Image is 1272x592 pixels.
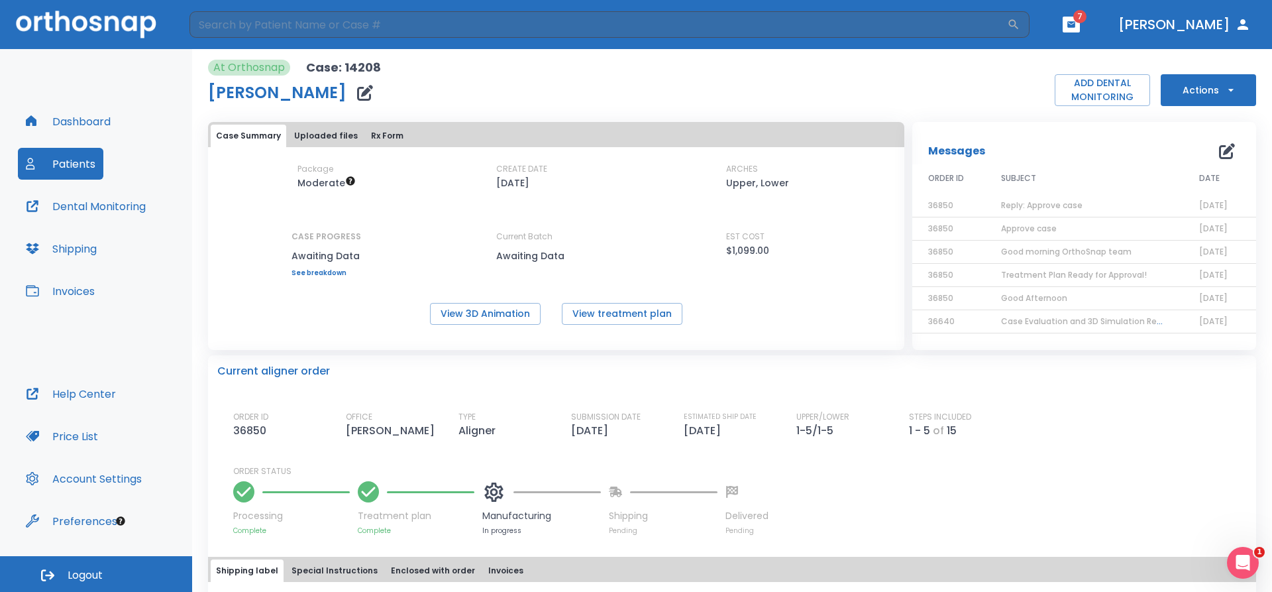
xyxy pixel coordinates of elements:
[933,423,944,439] p: of
[18,378,124,410] button: Help Center
[482,526,601,536] p: In progress
[571,411,641,423] p: SUBMISSION DATE
[609,526,717,536] p: Pending
[928,292,953,304] span: 36850
[726,175,789,191] p: Upper, Lower
[1254,547,1265,558] span: 1
[1199,200,1228,211] span: [DATE]
[208,85,346,101] h1: [PERSON_NAME]
[291,231,361,243] p: CASE PROGRESS
[1199,246,1228,257] span: [DATE]
[297,176,356,190] span: Up to 20 Steps (40 aligners)
[796,411,849,423] p: UPPER/LOWER
[306,60,381,76] p: Case: 14208
[1199,269,1228,280] span: [DATE]
[483,560,529,582] button: Invoices
[68,568,103,583] span: Logout
[684,411,757,423] p: ESTIMATED SHIP DATE
[233,465,1247,477] p: ORDER STATUS
[289,125,363,147] button: Uploaded files
[725,526,768,536] p: Pending
[211,560,1253,582] div: tabs
[211,560,284,582] button: Shipping label
[928,316,955,327] span: 36640
[726,243,769,259] p: $1,099.00
[562,303,682,325] button: View treatment plan
[496,231,615,243] p: Current Batch
[115,515,127,527] div: Tooltip anchor
[928,223,953,234] span: 36850
[1001,172,1036,184] span: SUBJECT
[909,423,930,439] p: 1 - 5
[386,560,480,582] button: Enclosed with order
[458,423,501,439] p: Aligner
[482,509,601,523] p: Manufacturing
[1001,246,1132,257] span: Good morning OrthoSnap team
[18,505,125,537] button: Preferences
[18,105,119,137] button: Dashboard
[211,125,286,147] button: Case Summary
[571,423,613,439] p: [DATE]
[1199,223,1228,234] span: [DATE]
[291,269,361,277] a: See breakdown
[796,423,839,439] p: 1-5/1-5
[726,163,758,175] p: ARCHES
[1001,200,1083,211] span: Reply: Approve case
[684,423,726,439] p: [DATE]
[358,526,474,536] p: Complete
[496,175,529,191] p: [DATE]
[726,231,765,243] p: EST COST
[1161,74,1256,106] button: Actions
[496,248,615,264] p: Awaiting Data
[297,163,333,175] p: Package
[725,509,768,523] p: Delivered
[1073,10,1086,23] span: 7
[18,275,103,307] button: Invoices
[1199,316,1228,327] span: [DATE]
[1113,13,1256,36] button: [PERSON_NAME]
[947,423,957,439] p: 15
[346,411,372,423] p: OFFICE
[18,463,150,495] button: Account Settings
[928,172,964,184] span: ORDER ID
[233,509,350,523] p: Processing
[233,526,350,536] p: Complete
[458,411,476,423] p: TYPE
[1199,292,1228,304] span: [DATE]
[1001,316,1172,327] span: Case Evaluation and 3D Simulation Ready
[928,246,953,257] span: 36850
[18,420,106,452] button: Price List
[18,148,103,180] button: Patients
[211,125,902,147] div: tabs
[1227,547,1259,579] iframe: Intercom live chat
[286,560,383,582] button: Special Instructions
[430,303,541,325] button: View 3D Animation
[346,423,440,439] p: [PERSON_NAME]
[217,363,330,379] p: Current aligner order
[909,411,971,423] p: STEPS INCLUDED
[18,190,154,222] button: Dental Monitoring
[1199,172,1220,184] span: DATE
[1001,292,1067,304] span: Good Afternoon
[609,509,717,523] p: Shipping
[1001,223,1057,234] span: Approve case
[18,233,105,265] button: Shipping
[496,163,547,175] p: CREATE DATE
[189,11,1007,38] input: Search by Patient Name or Case #
[291,248,361,264] p: Awaiting Data
[928,143,985,159] p: Messages
[358,509,474,523] p: Treatment plan
[233,411,268,423] p: ORDER ID
[928,269,953,280] span: 36850
[1001,269,1147,280] span: Treatment Plan Ready for Approval!
[366,125,409,147] button: Rx Form
[233,423,272,439] p: 36850
[928,200,953,211] span: 36850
